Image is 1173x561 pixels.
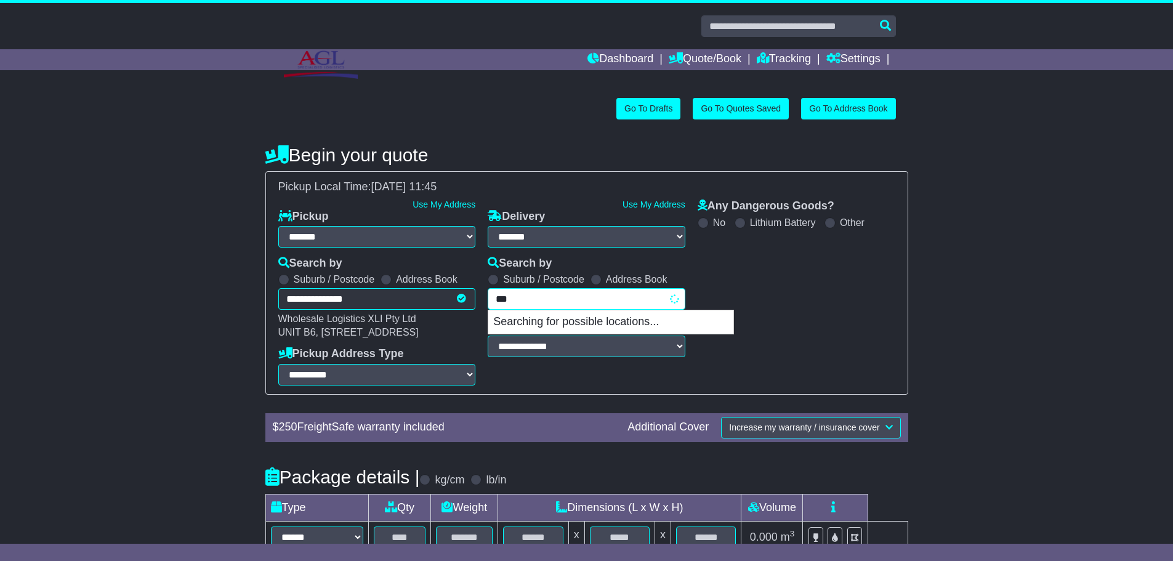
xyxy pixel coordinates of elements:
[267,421,622,434] div: $ FreightSafe warranty included
[279,421,297,433] span: 250
[371,180,437,193] span: [DATE] 11:45
[623,200,685,209] a: Use My Address
[826,49,881,70] a: Settings
[368,494,431,521] td: Qty
[498,494,741,521] td: Dimensions (L x W x H)
[729,422,879,432] span: Increase my warranty / insurance cover
[587,49,653,70] a: Dashboard
[503,273,584,285] label: Suburb / Postcode
[721,417,900,438] button: Increase my warranty / insurance cover
[435,474,464,487] label: kg/cm
[655,521,671,553] td: x
[294,273,375,285] label: Suburb / Postcode
[741,494,803,521] td: Volume
[488,210,545,224] label: Delivery
[488,257,552,270] label: Search by
[486,474,506,487] label: lb/in
[606,273,667,285] label: Address Book
[265,467,420,487] h4: Package details |
[750,217,816,228] label: Lithium Battery
[669,49,741,70] a: Quote/Book
[750,531,778,543] span: 0.000
[840,217,865,228] label: Other
[698,200,834,213] label: Any Dangerous Goods?
[272,180,901,194] div: Pickup Local Time:
[413,200,475,209] a: Use My Address
[278,347,404,361] label: Pickup Address Type
[265,145,908,165] h4: Begin your quote
[278,313,416,324] span: Wholesale Logistics XLI Pty Ltd
[616,98,680,119] a: Go To Drafts
[488,310,733,334] p: Searching for possible locations...
[278,327,419,337] span: UNIT B6, [STREET_ADDRESS]
[790,529,795,538] sup: 3
[568,521,584,553] td: x
[713,217,725,228] label: No
[278,257,342,270] label: Search by
[781,531,795,543] span: m
[431,494,498,521] td: Weight
[801,98,895,119] a: Go To Address Book
[265,494,368,521] td: Type
[621,421,715,434] div: Additional Cover
[693,98,789,119] a: Go To Quotes Saved
[396,273,458,285] label: Address Book
[757,49,811,70] a: Tracking
[278,210,329,224] label: Pickup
